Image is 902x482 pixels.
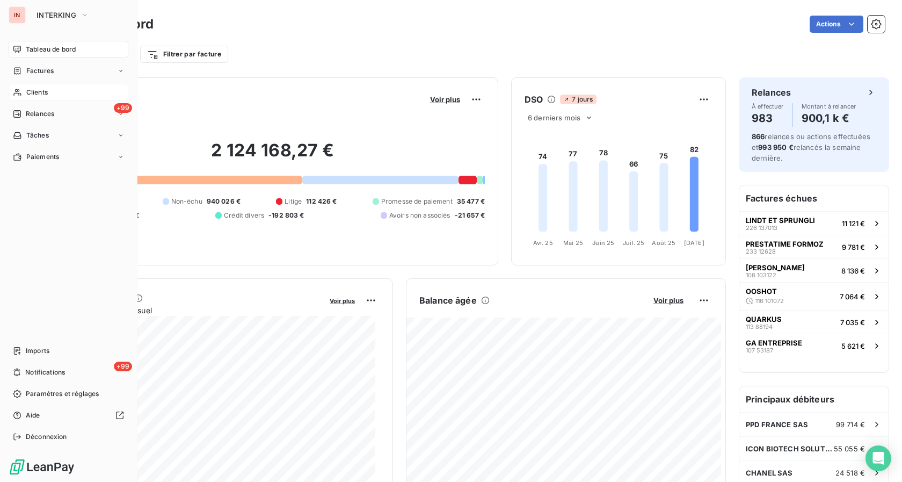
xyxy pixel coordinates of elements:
[306,197,337,206] span: 112 426 €
[752,110,784,127] h4: 983
[26,389,99,399] span: Paramètres et réglages
[224,211,264,220] span: Crédit divers
[9,6,26,24] div: IN
[746,315,782,323] span: QUARKUS
[746,323,773,330] span: 113 88194
[841,267,865,275] span: 8 136 €
[746,263,805,272] span: [PERSON_NAME]
[739,334,889,357] button: GA ENTREPRISE107 531875 621 €
[684,239,704,247] tspan: [DATE]
[9,458,75,476] img: Logo LeanPay
[389,211,450,220] span: Avoirs non associés
[739,386,889,412] h6: Principaux débiteurs
[26,109,54,119] span: Relances
[746,248,776,255] span: 233 12628
[427,95,463,104] button: Voir plus
[758,143,793,152] span: 993 950 €
[739,282,889,310] button: OOSHOT116 1010727 064 €
[455,211,485,220] span: -21 657 €
[739,258,889,282] button: [PERSON_NAME]108 1031228 136 €
[746,444,834,453] span: ICON BIOTECH SOLUTION
[61,305,322,316] span: Chiffre d'affaires mensuel
[752,132,765,141] span: 866
[746,216,815,225] span: LINDT ET SPRUNGLI
[26,88,48,97] span: Clients
[285,197,302,206] span: Litige
[802,110,856,127] h4: 900,1 k €
[171,197,202,206] span: Non-échu
[560,95,596,104] span: 7 jours
[26,411,40,420] span: Aide
[746,469,793,477] span: CHANEL SAS
[207,197,241,206] span: 940 026 €
[653,296,683,305] span: Voir plus
[739,235,889,258] button: PRESTATIME FORMOZ233 126289 781 €
[746,420,808,429] span: PPD FRANCE SAS
[381,197,453,206] span: Promesse de paiement
[810,16,863,33] button: Actions
[26,152,59,162] span: Paiements
[652,239,675,247] tspan: Août 25
[746,240,824,248] span: PRESTATIME FORMOZ
[739,211,889,235] button: LINDT ET SPRUNGLI226 13701311 121 €
[525,93,543,106] h6: DSO
[752,86,791,99] h6: Relances
[842,219,865,228] span: 11 121 €
[650,296,687,305] button: Voir plus
[61,140,485,172] h2: 2 124 168,27 €
[841,342,865,350] span: 5 621 €
[419,294,477,307] h6: Balance âgée
[26,66,54,76] span: Factures
[430,95,460,104] span: Voir plus
[26,432,67,442] span: Déconnexion
[755,298,784,304] span: 116 101072
[26,45,76,54] span: Tableau de bord
[746,347,773,354] span: 107 53187
[746,272,776,278] span: 108 103122
[752,103,784,110] span: À effectuer
[739,185,889,211] h6: Factures échues
[26,131,49,140] span: Tâches
[114,103,132,113] span: +99
[533,239,553,247] tspan: Avr. 25
[752,132,870,162] span: relances ou actions effectuées et relancés la semaine dernière.
[834,444,865,453] span: 55 055 €
[623,239,644,247] tspan: Juil. 25
[592,239,614,247] tspan: Juin 25
[26,346,49,356] span: Imports
[746,339,802,347] span: GA ENTREPRISE
[746,287,777,296] span: OOSHOT
[25,368,65,377] span: Notifications
[842,243,865,251] span: 9 781 €
[865,445,891,471] div: Open Intercom Messenger
[840,318,865,327] span: 7 035 €
[330,297,355,305] span: Voir plus
[746,225,777,231] span: 226 137013
[528,113,580,122] span: 6 derniers mois
[457,197,485,206] span: 35 477 €
[268,211,304,220] span: -192 803 €
[836,420,865,429] span: 99 714 €
[802,103,856,110] span: Montant à relancer
[835,469,865,477] span: 24 518 €
[739,310,889,334] button: QUARKUS113 881947 035 €
[140,46,228,63] button: Filtrer par facture
[563,239,583,247] tspan: Mai 25
[840,292,865,301] span: 7 064 €
[114,362,132,371] span: +99
[326,296,358,305] button: Voir plus
[37,11,76,19] span: INTERKING
[9,407,128,424] a: Aide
